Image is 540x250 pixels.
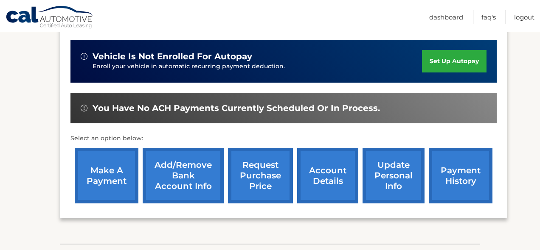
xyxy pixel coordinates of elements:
a: Cal Automotive [6,6,95,30]
a: FAQ's [481,10,496,24]
a: update personal info [363,148,425,203]
p: Select an option below: [70,133,497,144]
a: make a payment [75,148,138,203]
a: set up autopay [422,50,487,72]
span: vehicle is not enrolled for autopay [93,51,252,62]
a: payment history [429,148,492,203]
a: Add/Remove bank account info [143,148,224,203]
a: Dashboard [429,10,463,24]
p: Enroll your vehicle in automatic recurring payment deduction. [93,62,422,71]
a: request purchase price [228,148,293,203]
img: alert-white.svg [81,53,87,60]
a: account details [297,148,358,203]
img: alert-white.svg [81,105,87,111]
a: Logout [514,10,534,24]
span: You have no ACH payments currently scheduled or in process. [93,103,380,114]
